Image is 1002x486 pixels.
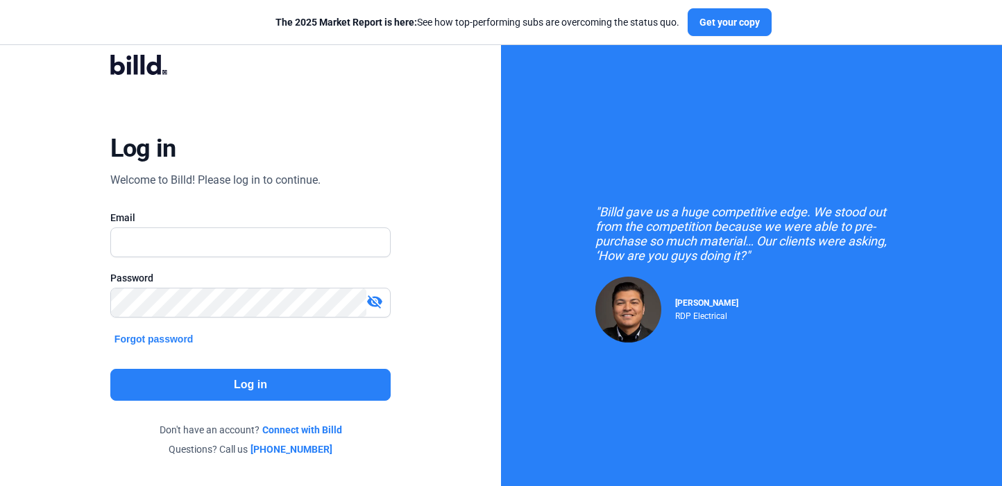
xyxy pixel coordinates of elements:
button: Get your copy [688,8,772,36]
div: Password [110,271,391,285]
mat-icon: visibility_off [366,293,383,310]
div: Don't have an account? [110,423,391,437]
button: Forgot password [110,331,198,347]
button: Log in [110,369,391,401]
span: The 2025 Market Report is here: [275,17,417,28]
div: See how top-performing subs are overcoming the status quo. [275,15,679,29]
div: RDP Electrical [675,308,738,321]
div: Log in [110,133,176,164]
img: Raul Pacheco [595,277,661,342]
div: Email [110,211,391,225]
a: Connect with Billd [262,423,342,437]
div: Questions? Call us [110,442,391,456]
div: "Billd gave us a huge competitive edge. We stood out from the competition because we were able to... [595,205,908,263]
span: [PERSON_NAME] [675,298,738,308]
div: Welcome to Billd! Please log in to continue. [110,172,321,189]
a: [PHONE_NUMBER] [250,442,332,456]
